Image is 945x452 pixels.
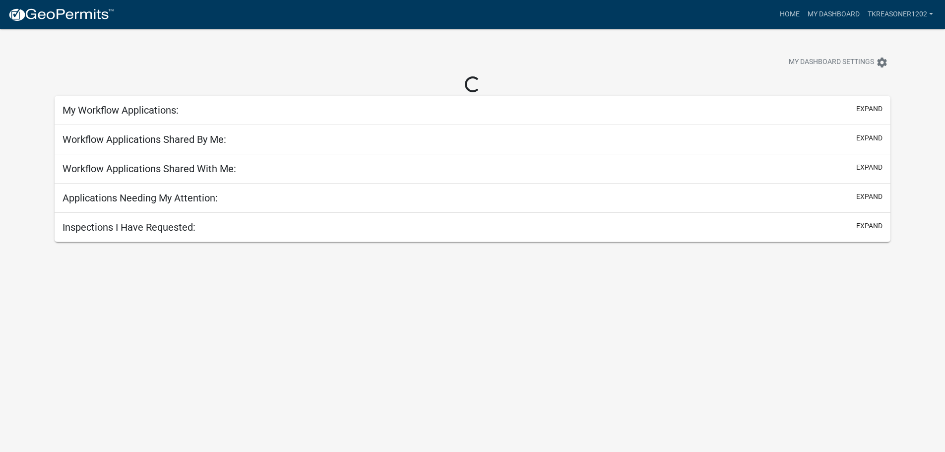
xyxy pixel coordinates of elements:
[63,104,179,116] h5: My Workflow Applications:
[856,133,882,143] button: expand
[864,5,937,24] a: tkreasoner1202
[63,192,218,204] h5: Applications Needing My Attention:
[776,5,804,24] a: Home
[63,163,236,175] h5: Workflow Applications Shared With Me:
[856,162,882,173] button: expand
[856,104,882,114] button: expand
[781,53,896,72] button: My Dashboard Settingssettings
[856,221,882,231] button: expand
[876,57,888,68] i: settings
[856,192,882,202] button: expand
[63,221,195,233] h5: Inspections I Have Requested:
[804,5,864,24] a: My Dashboard
[789,57,874,68] span: My Dashboard Settings
[63,133,226,145] h5: Workflow Applications Shared By Me:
